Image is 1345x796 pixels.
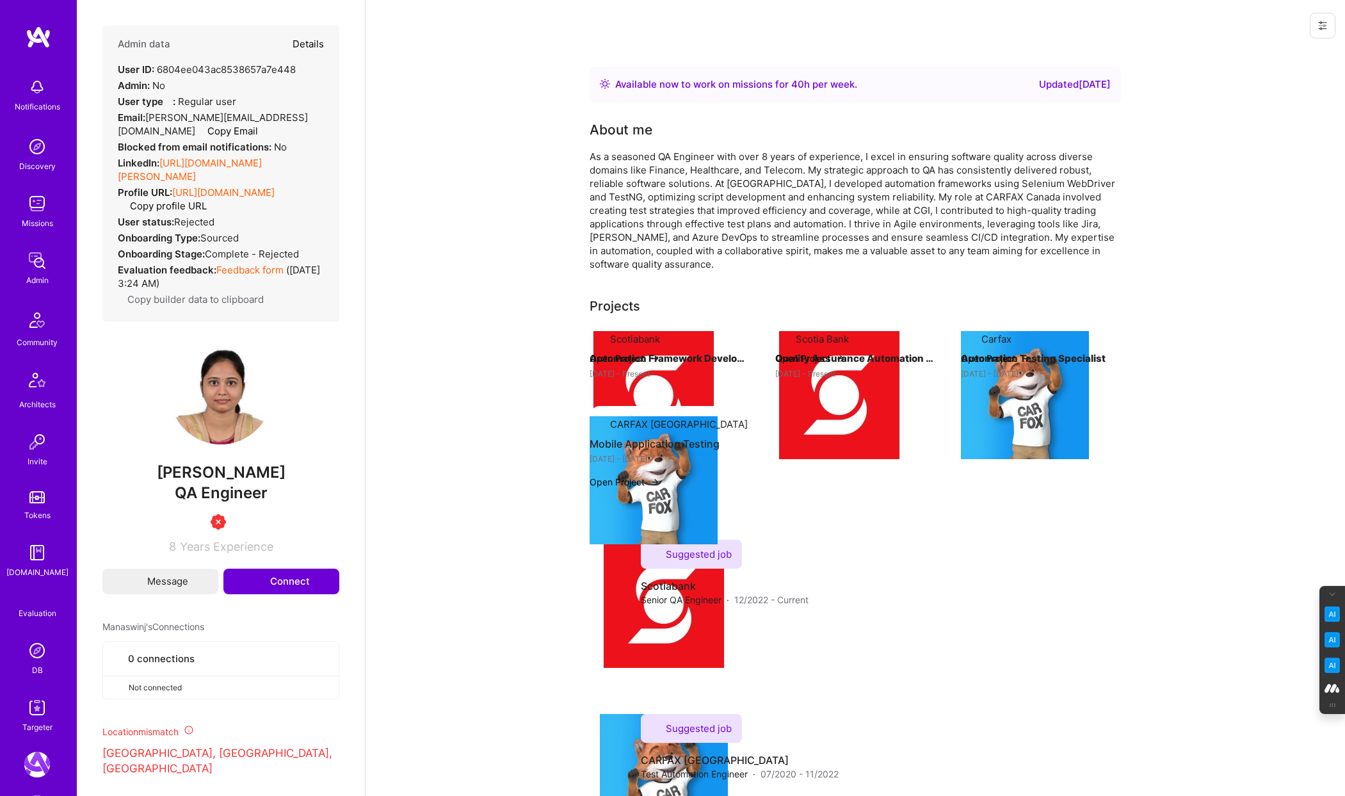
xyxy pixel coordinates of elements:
a: Feedback form [216,264,284,276]
img: Community [22,305,52,336]
div: Missions [22,216,53,230]
div: Tokens [24,508,51,522]
button: Open Project [590,475,660,489]
img: discovery [24,134,50,159]
img: Key Point Extractor icon [1325,606,1340,622]
span: Senior QA Engineer [641,593,721,606]
h4: Automation Framework Development [590,350,750,367]
strong: Evaluation feedback: [118,264,216,276]
img: arrow-right [1021,353,1031,364]
span: 8 [169,540,176,553]
i: icon Copy [198,127,207,136]
img: admin teamwork [24,248,50,273]
h4: Quality Assurance Automation Lead [775,350,935,367]
img: Company logo [600,540,728,668]
img: Unqualified [211,514,226,530]
div: About me [590,120,652,140]
img: Company logo [961,331,1089,459]
img: Admin Search [24,638,50,663]
h4: CARFAX [GEOGRAPHIC_DATA] [641,753,839,767]
span: [PERSON_NAME][EMAIL_ADDRESS][DOMAIN_NAME] [118,111,308,137]
div: [DOMAIN_NAME] [6,565,68,579]
img: arrow-right [650,477,660,487]
div: Invite [28,455,47,468]
span: Not connected [129,681,182,694]
img: guide book [24,540,50,565]
a: A.Team: Leading A.Team's Marketing & DemandGen [21,752,53,777]
img: Availability [600,79,610,89]
img: Company logo [590,331,718,459]
i: icon Copy [120,202,130,211]
img: Company logo [775,331,903,459]
div: Community [17,336,58,349]
img: A.Team: Leading A.Team's Marketing & DemandGen [24,752,50,777]
i: icon SuggestedTeams [651,548,661,557]
button: Connect [223,569,339,594]
button: Message [102,569,218,594]
button: Open Project [961,352,1031,365]
div: 6804ee043ac8538657a7e448 [118,63,296,76]
div: [DATE] - Present [775,367,935,380]
h4: Mobile Application Testing [590,435,750,452]
strong: Onboarding Type: [118,232,200,244]
strong: Blocked from email notifications: [118,141,274,153]
img: logo [26,26,51,49]
img: arrow-right [650,353,660,364]
img: Invite [24,429,50,455]
i: Help [163,95,173,105]
div: Carfax [981,332,1011,346]
span: · [753,767,755,781]
span: Test Automation Engineer [641,767,748,781]
h4: Automation Testing Specialist [961,350,1121,367]
i: icon SuggestedTeams [651,722,661,731]
span: sourced [200,232,239,244]
div: Scotia Bank [796,332,849,346]
button: Copy builder data to clipboard [118,293,264,306]
span: 07/2020 - 11/2022 [761,767,839,781]
span: 40 [791,78,804,90]
span: [PERSON_NAME] [102,463,339,482]
div: As a seasoned QA Engineer with over 8 years of experience, I excel in ensuring software quality a... [590,150,1121,271]
span: Complete - Rejected [205,248,299,260]
span: Rejected [174,216,214,228]
p: [GEOGRAPHIC_DATA], [GEOGRAPHIC_DATA], [GEOGRAPHIC_DATA] [102,746,339,777]
h4: Scotiabank [641,579,809,593]
span: Years Experience [180,540,273,553]
button: Details [293,26,324,63]
span: 0 connections [128,652,195,665]
strong: LinkedIn: [118,157,159,169]
button: 0 connectionsNot connected [102,641,339,699]
img: Company logo [590,416,718,544]
div: Updated [DATE] [1039,77,1111,92]
i: icon Mail [133,577,141,586]
div: Targeter [22,720,52,734]
i: icon Collaborator [113,654,123,663]
strong: Onboarding Stage: [118,248,205,260]
a: [URL][DOMAIN_NAME] [172,186,275,199]
img: bell [24,74,50,100]
div: Discovery [19,159,56,173]
button: Copy Email [198,124,258,138]
span: · [727,593,729,606]
strong: User type : [118,95,175,108]
button: Open Project [775,352,846,365]
div: CARFAX [GEOGRAPHIC_DATA] [610,418,748,431]
img: Jargon Buster icon [1325,658,1340,673]
img: Skill Targeter [24,695,50,720]
img: Architects [22,367,52,398]
button: Open Project [590,352,660,365]
div: Evaluation [19,606,56,620]
div: Suggested job [641,714,742,743]
div: [DATE] - [DATE] [961,367,1121,380]
img: Email Tone Analyzer icon [1325,632,1340,647]
div: ( [DATE] 3:24 AM ) [118,263,324,290]
div: No [118,140,287,154]
div: Scotiabank [610,332,660,346]
div: DB [32,663,43,677]
span: 12/2022 - Current [734,593,809,606]
div: Regular user [118,95,236,108]
strong: Admin: [118,79,150,92]
div: Location mismatch [102,725,339,738]
i: icon SelectionTeam [33,597,42,606]
button: Copy profile URL [120,199,207,213]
